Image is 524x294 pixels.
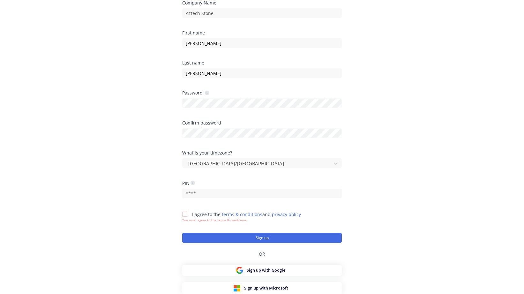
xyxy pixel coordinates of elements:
[182,282,342,294] button: Sign up with Microsoft
[244,285,288,291] span: Sign up with Microsoft
[182,1,342,5] div: Company Name
[272,211,301,217] a: privacy policy
[182,233,342,243] button: Sign up
[182,180,195,186] div: PIN
[192,211,301,217] span: I agree to the and
[182,218,301,222] div: You must agree to the terms & conditions
[222,211,262,217] a: terms & conditions
[182,151,342,155] div: What is your timezone?
[182,265,342,276] button: Sign up with Google
[182,31,342,35] div: First name
[182,90,209,96] div: Password
[182,243,342,265] div: OR
[247,267,285,273] span: Sign up with Google
[182,121,342,125] div: Confirm password
[182,61,342,65] div: Last name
